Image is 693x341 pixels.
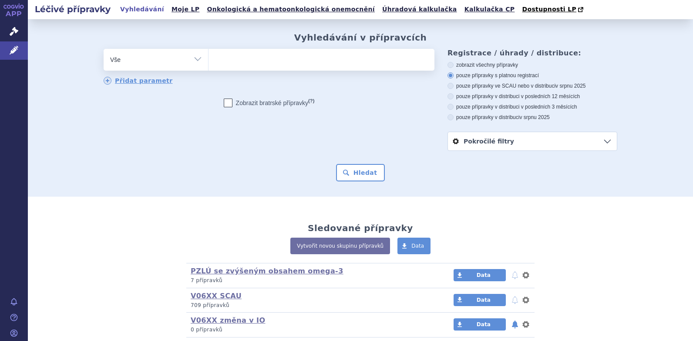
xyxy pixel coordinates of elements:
[447,103,617,110] label: pouze přípravky v distribuci v posledních 3 měsících
[204,3,377,15] a: Onkologická a hematoonkologická onemocnění
[308,98,314,104] abbr: (?)
[191,292,242,300] a: V06XX SCAU
[191,302,229,308] span: 709 přípravků
[191,316,265,324] a: V06XX změna v IO
[447,93,617,100] label: pouze přípravky v distribuci v posledních 12 měsících
[521,319,530,330] button: nastavení
[290,238,390,254] a: Vytvořit novou skupinu přípravků
[521,270,530,280] button: nastavení
[224,99,315,107] label: Zobrazit bratrské přípravky
[519,3,588,16] a: Dostupnosti LP
[477,321,491,327] span: Data
[477,272,491,278] span: Data
[454,269,506,281] a: Data
[447,72,617,79] label: pouze přípravky s platnou registrací
[169,3,202,15] a: Moje LP
[336,164,385,181] button: Hledat
[411,243,424,249] span: Data
[191,267,343,275] a: PZLÚ se zvýšeným obsahem omega-3
[118,3,167,15] a: Vyhledávání
[477,297,491,303] span: Data
[447,82,617,89] label: pouze přípravky ve SCAU nebo v distribuci
[447,61,617,68] label: zobrazit všechny přípravky
[448,132,617,150] a: Pokročilé filtry
[511,295,519,305] button: notifikace
[511,319,519,330] button: notifikace
[454,318,506,331] a: Data
[447,114,617,121] label: pouze přípravky v distribuci
[397,238,431,254] a: Data
[555,83,585,89] span: v srpnu 2025
[521,295,530,305] button: nastavení
[454,294,506,306] a: Data
[191,277,222,283] span: 7 přípravků
[511,270,519,280] button: notifikace
[519,114,549,120] span: v srpnu 2025
[522,6,576,13] span: Dostupnosti LP
[462,3,518,15] a: Kalkulačka CP
[294,32,427,43] h2: Vyhledávání v přípravcích
[308,223,413,233] h2: Sledované přípravky
[447,49,617,57] h3: Registrace / úhrady / distribuce:
[380,3,460,15] a: Úhradová kalkulačka
[28,3,118,15] h2: Léčivé přípravky
[104,77,173,85] a: Přidat parametr
[191,327,222,333] span: 0 přípravků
